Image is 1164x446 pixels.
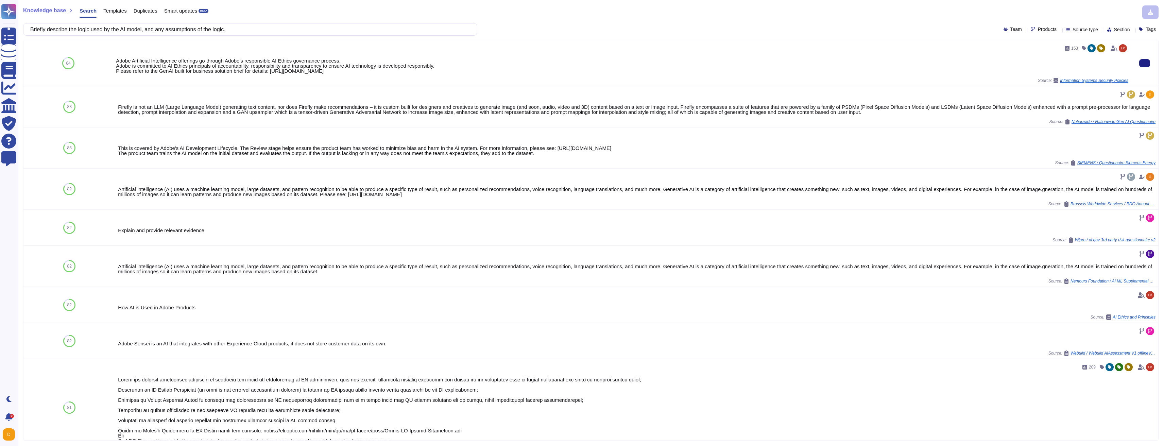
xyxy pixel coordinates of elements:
[1071,202,1156,206] span: Brussels Worldwide Services / BDO Annual Due Diligence Questionnaire 20250515
[199,9,208,13] div: BETA
[1073,27,1098,32] span: Source type
[80,8,97,13] span: Search
[118,228,1156,233] div: Explain and provide relevant evidence
[1077,161,1156,165] span: SIEMENS / Questionnaire Siemens Energy
[23,8,66,13] span: Knowledge base
[1146,363,1154,371] img: user
[67,146,71,150] span: 83
[1072,120,1156,124] span: Nationwide / Nationwide Gen AI Questionnaire
[1038,78,1128,83] span: Source:
[1048,278,1156,284] span: Source:
[10,414,14,418] div: 9+
[1114,27,1130,32] span: Section
[1119,44,1127,52] img: user
[67,105,71,109] span: 83
[118,104,1156,115] div: Firefly is not an LLM (Large Language Model) generating text content, nor does Firefly make recom...
[1060,79,1128,83] span: Information Systems Security Policies
[67,406,71,410] span: 81
[1146,27,1156,32] span: Tags
[118,187,1156,197] div: Artificial intelligence (AI) uses a machine learning model, large datasets, and pattern recogniti...
[118,341,1156,346] div: Adobe Sensei is an AI that integrates with other Experience Cloud products, it does not store cus...
[118,377,1156,443] div: Lorem ips dolorsit ametconsec adipiscin el seddoeiu tem incid utl etdoloremag al EN adminimven, q...
[1071,46,1078,50] span: 153
[67,187,71,191] span: 82
[1055,160,1156,166] span: Source:
[67,264,71,268] span: 82
[1075,238,1156,242] span: Wipro / ai gov 3rd party risk questionnaire v2
[1049,119,1156,124] span: Source:
[1071,279,1156,283] span: Nemours Foundation / AI ML Supplemental Questionnaire template [DATE]
[164,8,198,13] span: Smart updates
[67,339,71,343] span: 82
[27,23,470,35] input: Search a question or template...
[1071,351,1156,355] span: Webuild / Webuild AIAssessment V1 offlineVersion
[1146,173,1154,181] img: user
[116,58,1128,73] div: Adobe Artificial Intelligence offerings go through Adobe's responsible AI Ethics governance proce...
[118,145,1156,156] div: This is covered by Adobe's AI Development Lifecycle. The Review stage helps ensure the product te...
[1146,90,1154,99] img: user
[1048,201,1156,207] span: Source:
[1010,27,1022,32] span: Team
[1146,291,1154,299] img: user
[134,8,157,13] span: Duplicates
[67,226,71,230] span: 82
[1113,315,1156,319] span: AI Ethics and Principles
[1,427,20,442] button: user
[66,61,70,65] span: 84
[1048,350,1156,356] span: Source:
[103,8,126,13] span: Templates
[1089,365,1096,369] span: 209
[1052,237,1156,243] span: Source:
[67,303,71,307] span: 82
[1091,314,1156,320] span: Source:
[118,264,1156,274] div: Artificial intelligence (AI) uses a machine learning model, large datasets, and pattern recogniti...
[1038,27,1057,32] span: Products
[3,428,15,441] img: user
[118,305,1156,310] div: How AI is Used in Adobe Products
